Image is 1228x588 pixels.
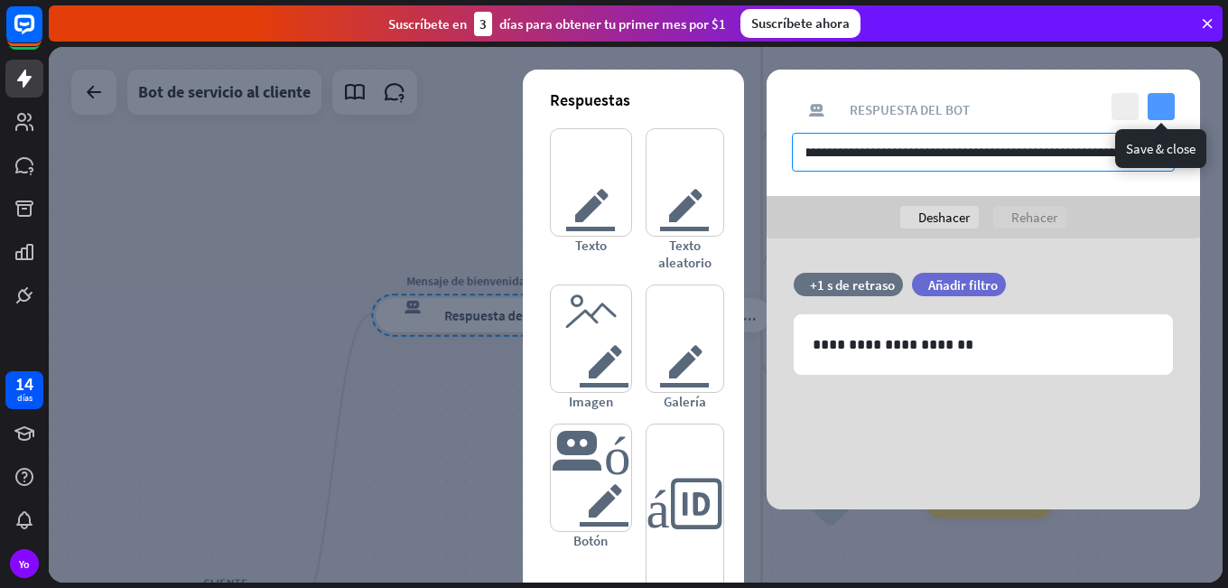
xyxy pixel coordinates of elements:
font: +1 s de retraso [810,276,895,294]
font: Yo [19,557,30,571]
button: Abrir el widget de chat LiveChat [14,7,69,61]
font: días [17,392,33,404]
font: 14 [15,372,33,395]
font: días para obtener tu primer mes por $1 [499,15,726,33]
font: Suscríbete en [388,15,467,33]
font: Rehacer [1011,209,1057,226]
font: Suscríbete ahora [751,14,850,32]
font: Añadir filtro [928,276,998,294]
font: 3 [479,15,487,33]
a: 14 días [5,371,43,409]
font: Respuesta del bot [850,101,970,118]
font: Deshacer [918,209,970,226]
font: respuesta del bot de bloqueo [792,102,841,118]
